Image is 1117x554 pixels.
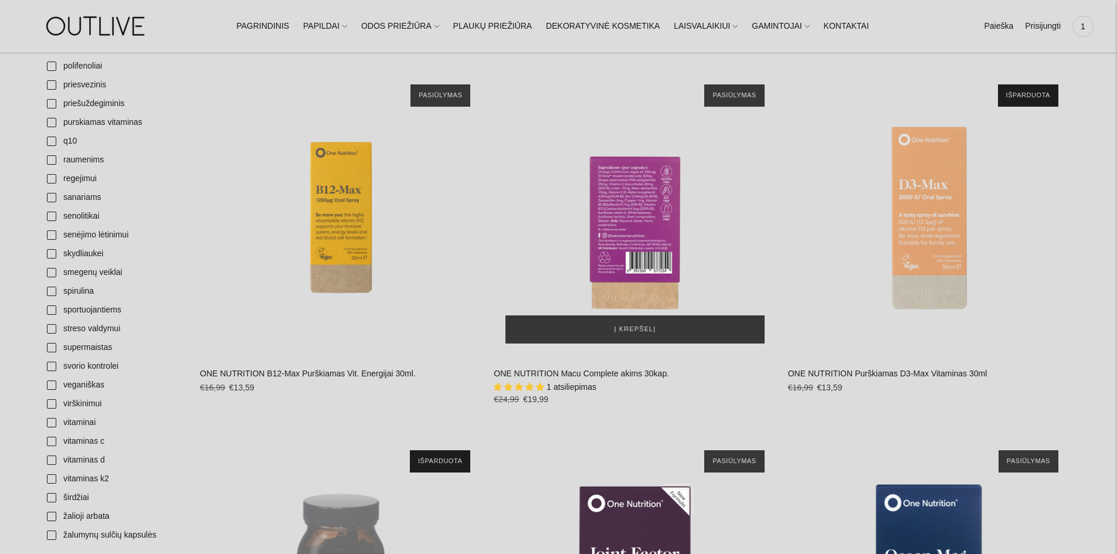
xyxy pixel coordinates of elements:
a: polifenoliai [40,57,188,76]
a: ONE NUTRITION Macu Complete akims 30kap. [494,73,776,355]
a: vitaminas c [40,432,188,451]
a: priešuždegiminis [40,94,188,113]
a: purskiamas vitaminas [40,113,188,132]
a: regejimui [40,169,188,188]
a: DEKORATYVINĖ KOSMETIKA [546,13,660,39]
a: priesvezinis [40,76,188,94]
a: senėjimo lėtinimui [40,226,188,244]
a: senolitikai [40,207,188,226]
a: 1 [1072,13,1094,39]
img: OUTLIVE [23,6,170,46]
span: €13,59 [817,383,842,392]
a: vitaminas k2 [40,470,188,488]
s: €16,99 [200,383,225,392]
a: PLAUKŲ PRIEŽIŪRA [453,13,532,39]
span: €13,59 [229,383,254,392]
a: spirulina [40,282,188,301]
a: PAPILDAI [303,13,347,39]
a: veganiškas [40,376,188,395]
a: GAMINTOJAI [752,13,809,39]
span: Į krepšelį [614,324,656,335]
a: ONE NUTRITION Purškiamas D3-Max Vitaminas 30ml [788,369,987,378]
a: streso valdymui [40,320,188,338]
a: širdžiai [40,488,188,507]
a: sportuojantiems [40,301,188,320]
a: žalioji arbata [40,507,188,526]
span: 1 [1075,18,1091,35]
a: Prisijungti [1025,13,1061,39]
a: vitaminas d [40,451,188,470]
a: skydliaukei [40,244,188,263]
button: Į krepšelį [505,315,764,344]
a: vitaminai [40,413,188,432]
a: sanariams [40,188,188,207]
a: ODOS PRIEŽIŪRA [361,13,439,39]
a: smegenų veiklai [40,263,188,282]
a: supermaistas [40,338,188,357]
s: €24,99 [494,395,519,404]
span: 5.00 stars [494,382,546,392]
a: svorio kontrolei [40,357,188,376]
a: Paieška [984,13,1013,39]
a: PAGRINDINIS [236,13,289,39]
a: KONTAKTAI [824,13,869,39]
span: 1 atsiliepimas [546,382,596,392]
a: ONE NUTRITION B12-Max Purškiamas Vit. Energijai 30ml. [200,369,416,378]
s: €16,99 [788,383,813,392]
a: ONE NUTRITION B12-Max Purškiamas Vit. Energijai 30ml. [200,73,482,355]
span: €19,99 [523,395,548,404]
a: raumenims [40,151,188,169]
a: virškinimui [40,395,188,413]
a: ONE NUTRITION Purškiamas D3-Max Vitaminas 30ml [788,73,1070,355]
a: q10 [40,132,188,151]
a: LAISVALAIKIUI [674,13,738,39]
a: ONE NUTRITION Macu Complete akims 30kap. [494,369,669,378]
a: žalumynų sulčių kapsulės [40,526,188,545]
